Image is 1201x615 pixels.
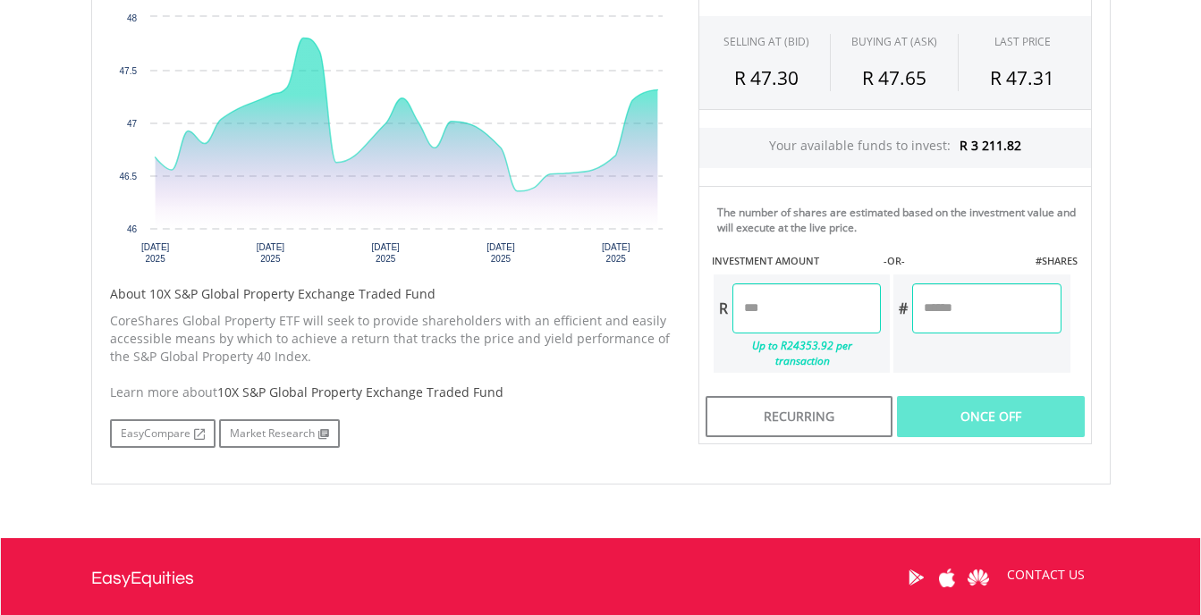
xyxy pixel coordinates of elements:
[110,419,216,448] a: EasyCompare
[486,242,515,264] text: [DATE] 2025
[712,254,819,268] label: INVESTMENT AMOUNT
[990,65,1054,90] span: R 47.31
[723,34,809,49] div: SELLING AT (BID)
[217,383,503,400] span: 10X S&P Global Property Exchange Traded Fund
[714,333,882,373] div: Up to R24353.92 per transaction
[884,254,905,268] label: -OR-
[110,383,672,401] div: Learn more about
[601,242,630,264] text: [DATE] 2025
[994,550,1097,600] a: CONTACT US
[110,8,672,276] div: Chart. Highcharts interactive chart.
[126,119,137,129] text: 47
[219,419,340,448] a: Market Research
[110,285,672,303] h5: About 10X S&P Global Property Exchange Traded Fund
[256,242,284,264] text: [DATE] 2025
[714,283,732,333] div: R
[897,396,1084,437] div: Once Off
[119,172,137,181] text: 46.5
[851,34,937,49] span: BUYING AT (ASK)
[932,550,963,605] a: Apple
[717,205,1084,235] div: The number of shares are estimated based on the investment value and will execute at the live price.
[126,224,137,234] text: 46
[960,137,1021,154] span: R 3 211.82
[1036,254,1078,268] label: #SHARES
[963,550,994,605] a: Huawei
[371,242,400,264] text: [DATE] 2025
[901,550,932,605] a: Google Play
[994,34,1051,49] div: LAST PRICE
[706,396,892,437] div: Recurring
[140,242,169,264] text: [DATE] 2025
[119,66,137,76] text: 47.5
[862,65,926,90] span: R 47.65
[734,65,799,90] span: R 47.30
[110,8,672,276] svg: Interactive chart
[893,283,912,333] div: #
[110,312,672,366] p: CoreShares Global Property ETF will seek to provide shareholders with an efficient and easily acc...
[699,128,1091,168] div: Your available funds to invest:
[126,13,137,23] text: 48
